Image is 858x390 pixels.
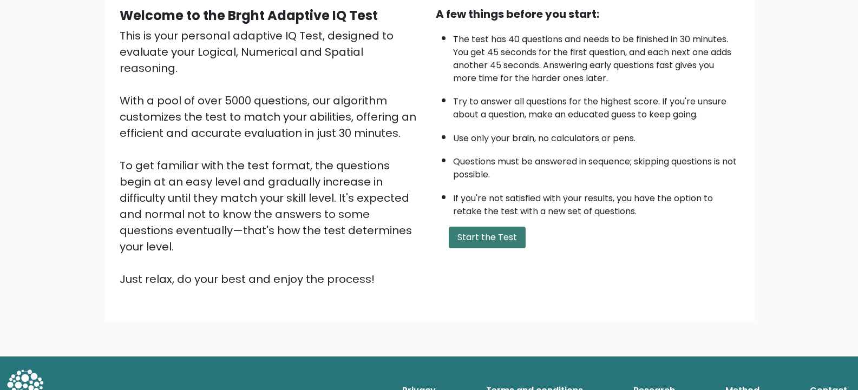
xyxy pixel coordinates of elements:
[453,28,739,85] li: The test has 40 questions and needs to be finished in 30 minutes. You get 45 seconds for the firs...
[436,6,739,22] div: A few things before you start:
[453,150,739,181] li: Questions must be answered in sequence; skipping questions is not possible.
[453,127,739,145] li: Use only your brain, no calculators or pens.
[120,6,378,24] b: Welcome to the Brght Adaptive IQ Test
[453,187,739,218] li: If you're not satisfied with your results, you have the option to retake the test with a new set ...
[449,227,526,248] button: Start the Test
[120,28,423,287] div: This is your personal adaptive IQ Test, designed to evaluate your Logical, Numerical and Spatial ...
[453,90,739,121] li: Try to answer all questions for the highest score. If you're unsure about a question, make an edu...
